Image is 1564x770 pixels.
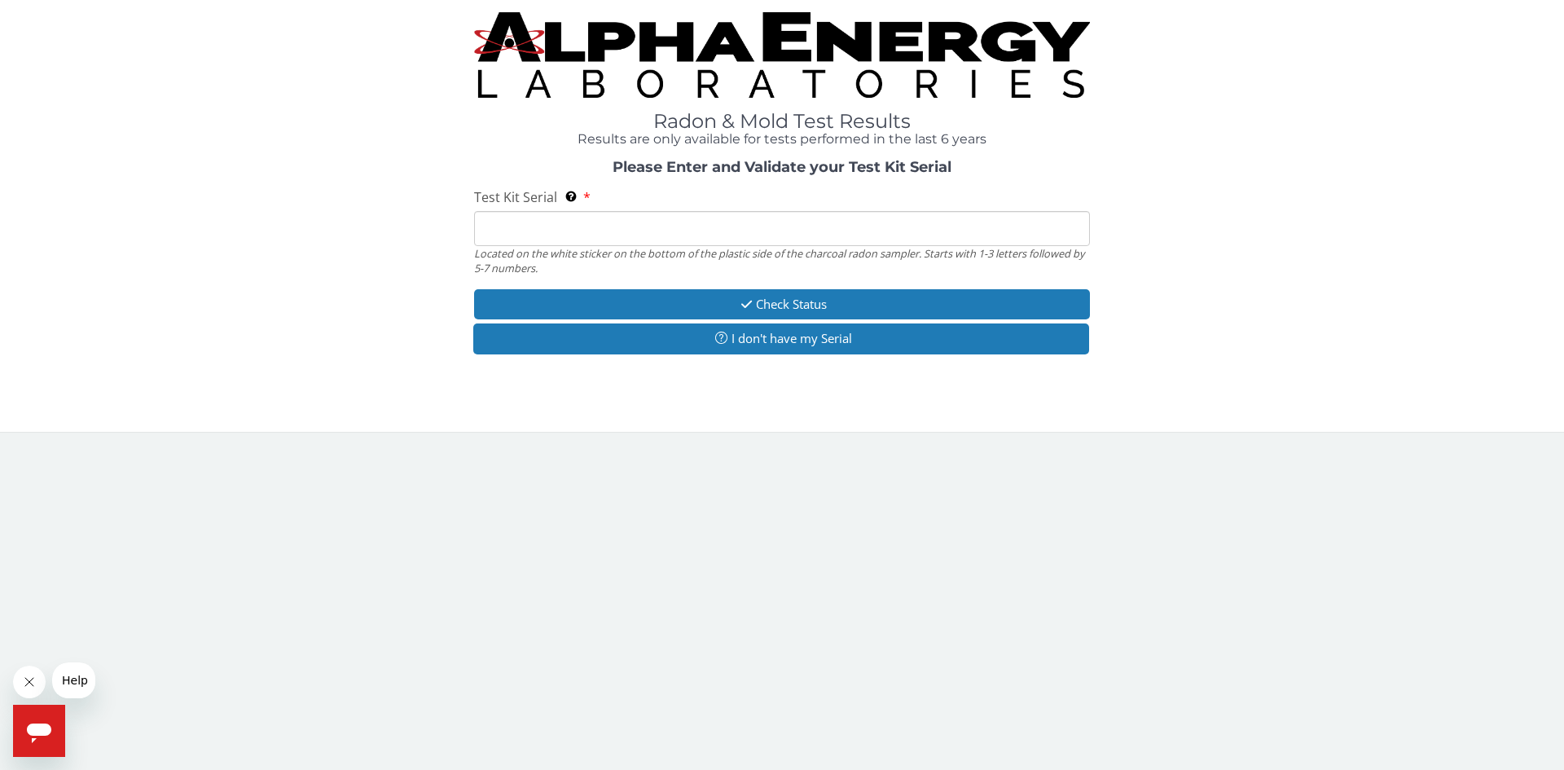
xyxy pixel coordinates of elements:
[474,12,1090,98] img: TightCrop.jpg
[13,705,65,757] iframe: Button to launch messaging window
[473,323,1089,354] button: I don't have my Serial
[474,188,557,206] span: Test Kit Serial
[474,289,1090,319] button: Check Status
[474,246,1090,276] div: Located on the white sticker on the bottom of the plastic side of the charcoal radon sampler. Sta...
[474,111,1090,132] h1: Radon & Mold Test Results
[52,662,95,698] iframe: Message from company
[474,132,1090,147] h4: Results are only available for tests performed in the last 6 years
[13,666,46,698] iframe: Close message
[613,158,951,176] strong: Please Enter and Validate your Test Kit Serial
